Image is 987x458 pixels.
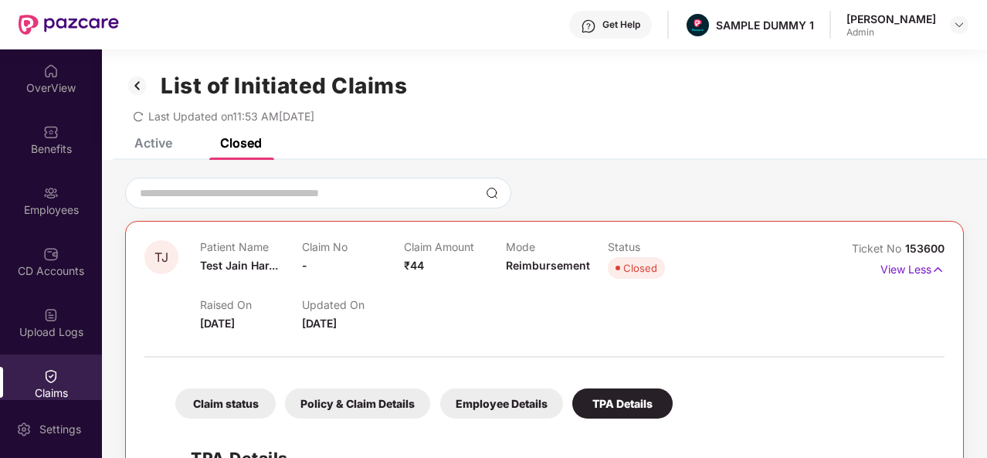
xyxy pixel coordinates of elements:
div: SAMPLE DUMMY 1 [716,18,814,32]
div: Admin [846,26,936,39]
img: svg+xml;base64,PHN2ZyBpZD0iRHJvcGRvd24tMzJ4MzIiIHhtbG5zPSJodHRwOi8vd3d3LnczLm9yZy8yMDAwL3N2ZyIgd2... [953,19,965,31]
img: svg+xml;base64,PHN2ZyBpZD0iSGVscC0zMngzMiIgeG1sbnM9Imh0dHA6Ly93d3cudzMub3JnLzIwMDAvc3ZnIiB3aWR0aD... [581,19,596,34]
div: Active [134,135,172,151]
span: Last Updated on 11:53 AM[DATE] [148,110,314,123]
img: svg+xml;base64,PHN2ZyBpZD0iRW1wbG95ZWVzIiB4bWxucz0iaHR0cDovL3d3dy53My5vcmcvMjAwMC9zdmciIHdpZHRoPS... [43,185,59,201]
p: Patient Name [200,240,302,253]
span: Ticket No [852,242,905,255]
img: svg+xml;base64,PHN2ZyB4bWxucz0iaHR0cDovL3d3dy53My5vcmcvMjAwMC9zdmciIHdpZHRoPSIxNyIgaGVpZ2h0PSIxNy... [931,261,945,278]
p: Status [608,240,710,253]
h1: List of Initiated Claims [161,73,407,99]
p: Raised On [200,298,302,311]
p: Claim Amount [404,240,506,253]
div: Closed [623,260,657,276]
img: New Pazcare Logo [19,15,119,35]
div: Policy & Claim Details [285,388,430,419]
span: - [302,259,307,272]
span: 153600 [905,242,945,255]
div: Claim status [175,388,276,419]
div: Closed [220,135,262,151]
div: Get Help [602,19,640,31]
div: Settings [35,422,86,437]
span: ₹44 [404,259,424,272]
span: Reimbursement [506,259,590,272]
p: Claim No [302,240,404,253]
p: View Less [880,257,945,278]
img: svg+xml;base64,PHN2ZyBpZD0iQ2xhaW0iIHhtbG5zPSJodHRwOi8vd3d3LnczLm9yZy8yMDAwL3N2ZyIgd2lkdGg9IjIwIi... [43,368,59,384]
div: [PERSON_NAME] [846,12,936,26]
img: svg+xml;base64,PHN2ZyBpZD0iSG9tZSIgeG1sbnM9Imh0dHA6Ly93d3cudzMub3JnLzIwMDAvc3ZnIiB3aWR0aD0iMjAiIG... [43,63,59,79]
img: svg+xml;base64,PHN2ZyBpZD0iVXBsb2FkX0xvZ3MiIGRhdGEtbmFtZT0iVXBsb2FkIExvZ3MiIHhtbG5zPSJodHRwOi8vd3... [43,307,59,323]
span: [DATE] [200,317,235,330]
img: svg+xml;base64,PHN2ZyB3aWR0aD0iMzIiIGhlaWdodD0iMzIiIHZpZXdCb3g9IjAgMCAzMiAzMiIgZmlsbD0ibm9uZSIgeG... [125,73,150,99]
span: TJ [154,251,168,264]
img: svg+xml;base64,PHN2ZyBpZD0iU2V0dGluZy0yMHgyMCIgeG1sbnM9Imh0dHA6Ly93d3cudzMub3JnLzIwMDAvc3ZnIiB3aW... [16,422,32,437]
img: svg+xml;base64,PHN2ZyBpZD0iU2VhcmNoLTMyeDMyIiB4bWxucz0iaHR0cDovL3d3dy53My5vcmcvMjAwMC9zdmciIHdpZH... [486,187,498,199]
div: Employee Details [440,388,563,419]
div: TPA Details [572,388,673,419]
span: Test Jain Har... [200,259,278,272]
p: Mode [506,240,608,253]
img: Pazcare_Alternative_logo-01-01.png [687,14,709,36]
span: redo [133,110,144,123]
img: svg+xml;base64,PHN2ZyBpZD0iQmVuZWZpdHMiIHhtbG5zPSJodHRwOi8vd3d3LnczLm9yZy8yMDAwL3N2ZyIgd2lkdGg9Ij... [43,124,59,140]
p: Updated On [302,298,404,311]
img: svg+xml;base64,PHN2ZyBpZD0iQ0RfQWNjb3VudHMiIGRhdGEtbmFtZT0iQ0QgQWNjb3VudHMiIHhtbG5zPSJodHRwOi8vd3... [43,246,59,262]
span: [DATE] [302,317,337,330]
